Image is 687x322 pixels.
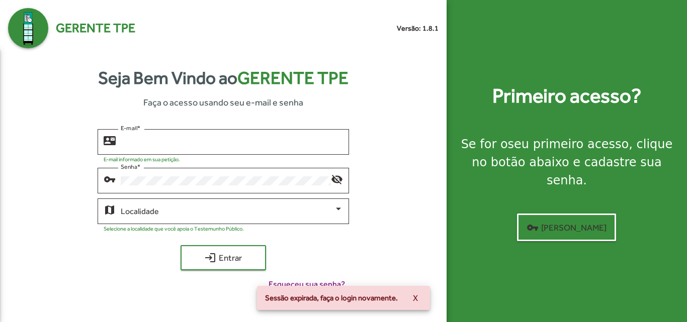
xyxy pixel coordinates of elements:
span: Faça o acesso usando seu e-mail e senha [143,95,303,109]
span: X [413,289,418,307]
mat-icon: vpn_key [527,222,539,234]
strong: seu primeiro acesso [508,137,629,151]
mat-icon: login [204,252,216,264]
img: Logo Gerente [8,8,48,48]
button: [PERSON_NAME] [517,213,616,241]
strong: Primeiro acesso? [492,81,641,111]
span: [PERSON_NAME] [527,219,607,237]
mat-hint: Selecione a localidade que você apoia o Testemunho Público. [104,226,244,232]
span: Gerente TPE [237,68,349,88]
span: Sessão expirada, faça o login novamente. [265,293,398,303]
button: X [405,289,426,307]
mat-icon: vpn_key [104,173,116,185]
span: Entrar [190,249,257,267]
button: Entrar [181,245,266,270]
mat-icon: visibility_off [331,173,343,185]
mat-icon: contact_mail [104,134,116,146]
mat-hint: E-mail informado em sua petição. [104,156,180,162]
small: Versão: 1.8.1 [397,23,439,34]
div: Se for o , clique no botão abaixo e cadastre sua senha. [459,135,675,189]
mat-icon: map [104,203,116,216]
span: Gerente TPE [56,19,135,38]
strong: Seja Bem Vindo ao [98,65,349,91]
